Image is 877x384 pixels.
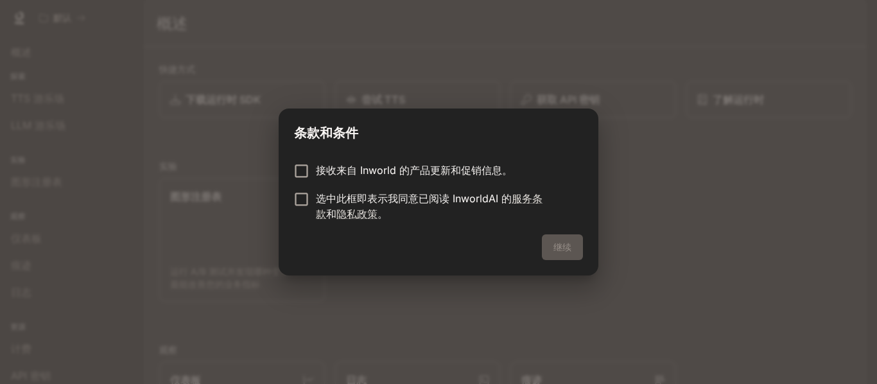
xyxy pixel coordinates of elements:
a: 隐私政策 [336,207,378,220]
font: 接收来自 Inworld 的产品更新和促销信息。 [316,164,512,177]
font: 条款和条件 [294,125,358,141]
font: 和 [326,207,336,220]
a: 服务条款 [316,192,543,220]
font: 。 [378,207,388,220]
font: 选中此框即表示我同意已阅读 InworldAI 的 [316,192,512,205]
